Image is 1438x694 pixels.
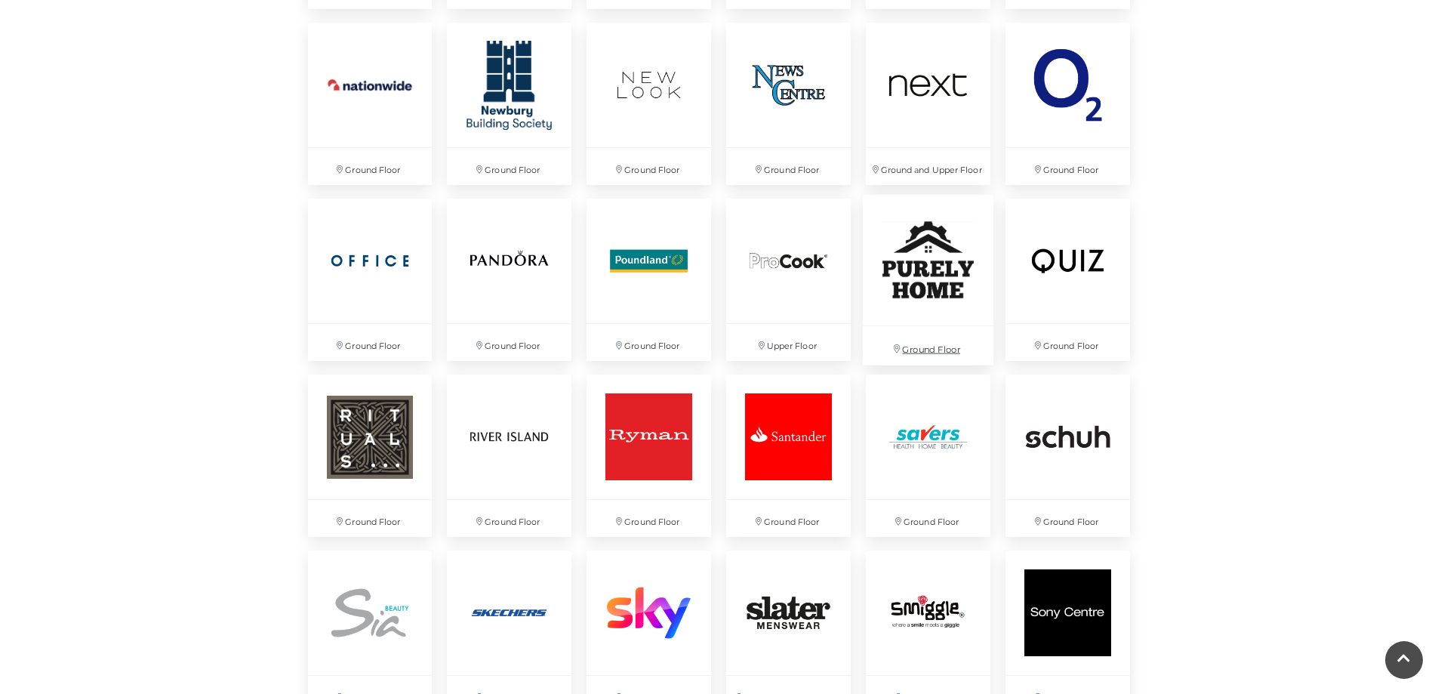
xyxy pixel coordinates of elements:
[866,500,990,537] p: Ground Floor
[998,191,1138,369] a: Ground Floor
[300,367,440,544] a: Ground Floor
[308,500,433,537] p: Ground Floor
[726,148,851,185] p: Ground Floor
[439,15,579,193] a: Ground Floor
[587,500,711,537] p: Ground Floor
[579,367,719,544] a: Ground Floor
[1005,500,1130,537] p: Ground Floor
[866,148,990,185] p: Ground and Upper Floor
[447,148,571,185] p: Ground Floor
[998,15,1138,193] a: Ground Floor
[863,195,993,325] img: Purley Home at Festival Place
[998,367,1138,544] a: Ground Floor
[719,15,858,193] a: Ground Floor
[587,148,711,185] p: Ground Floor
[858,15,998,193] a: Ground and Upper Floor
[858,367,998,544] a: Ground Floor
[579,191,719,369] a: Ground Floor
[863,326,993,365] p: Ground Floor
[308,324,433,361] p: Ground Floor
[300,191,440,369] a: Ground Floor
[587,324,711,361] p: Ground Floor
[300,15,440,193] a: Ground Floor
[439,191,579,369] a: Ground Floor
[726,324,851,361] p: Upper Floor
[719,367,858,544] a: Ground Floor
[579,15,719,193] a: Ground Floor
[855,187,1002,373] a: Purley Home at Festival Place Ground Floor
[1005,148,1130,185] p: Ground Floor
[719,191,858,369] a: Upper Floor
[1005,324,1130,361] p: Ground Floor
[726,500,851,537] p: Ground Floor
[447,324,571,361] p: Ground Floor
[439,367,579,544] a: Ground Floor
[447,500,571,537] p: Ground Floor
[308,148,433,185] p: Ground Floor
